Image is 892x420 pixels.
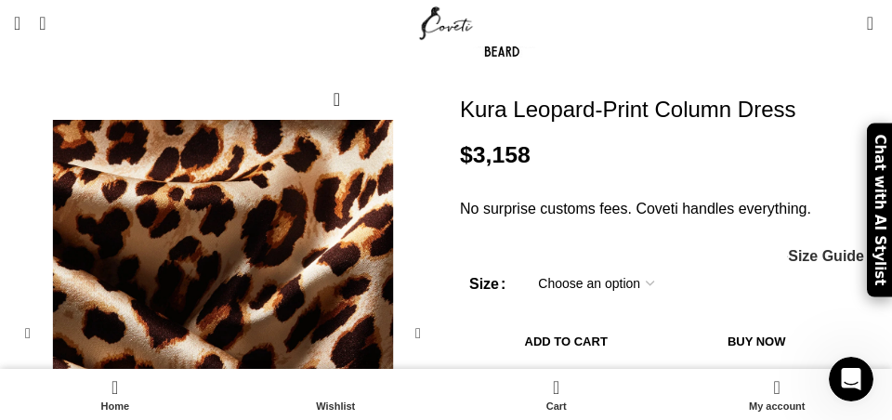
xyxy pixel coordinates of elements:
[460,97,878,124] h1: Kura Leopard-Print Column Dress
[667,374,888,415] a: My account
[415,14,478,30] a: Site logo
[460,142,473,167] span: $
[400,315,437,352] div: Next slide
[226,374,447,415] div: My wishlist
[446,374,667,415] a: 0 Cart
[460,142,531,167] bdi: 3,158
[30,5,55,42] a: Search
[788,249,864,264] span: Size Guide
[676,400,879,413] span: My account
[469,272,505,296] label: Size
[446,374,667,415] div: My cart
[787,249,864,264] a: Size Guide
[226,374,447,415] a: Wishlist
[839,5,858,42] div: My Wishlist
[554,374,568,387] span: 0
[5,374,226,415] a: Home
[14,400,216,413] span: Home
[858,5,883,42] a: 0
[829,357,873,401] iframe: Intercom live chat
[672,322,841,361] button: Buy now
[9,315,46,352] div: Previous slide
[460,197,878,221] p: No surprise customs fees. Coveti handles everything.
[469,322,662,361] button: Add to cart
[5,5,30,42] a: Open mobile menu
[868,9,882,23] span: 0
[455,400,658,413] span: Cart
[235,400,438,413] span: Wishlist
